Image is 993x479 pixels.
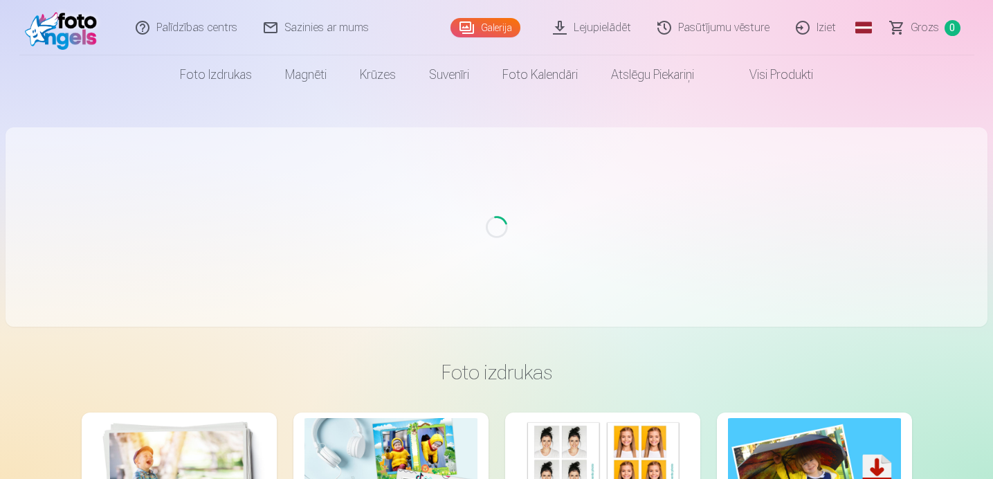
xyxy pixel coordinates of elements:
img: /fa1 [25,6,104,50]
a: Magnēti [268,55,343,94]
a: Visi produkti [711,55,830,94]
a: Suvenīri [412,55,486,94]
a: Foto izdrukas [163,55,268,94]
span: 0 [945,20,960,36]
h3: Foto izdrukas [93,360,901,385]
a: Foto kalendāri [486,55,594,94]
span: Grozs [911,19,939,36]
a: Atslēgu piekariņi [594,55,711,94]
a: Galerija [450,18,520,37]
a: Krūzes [343,55,412,94]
